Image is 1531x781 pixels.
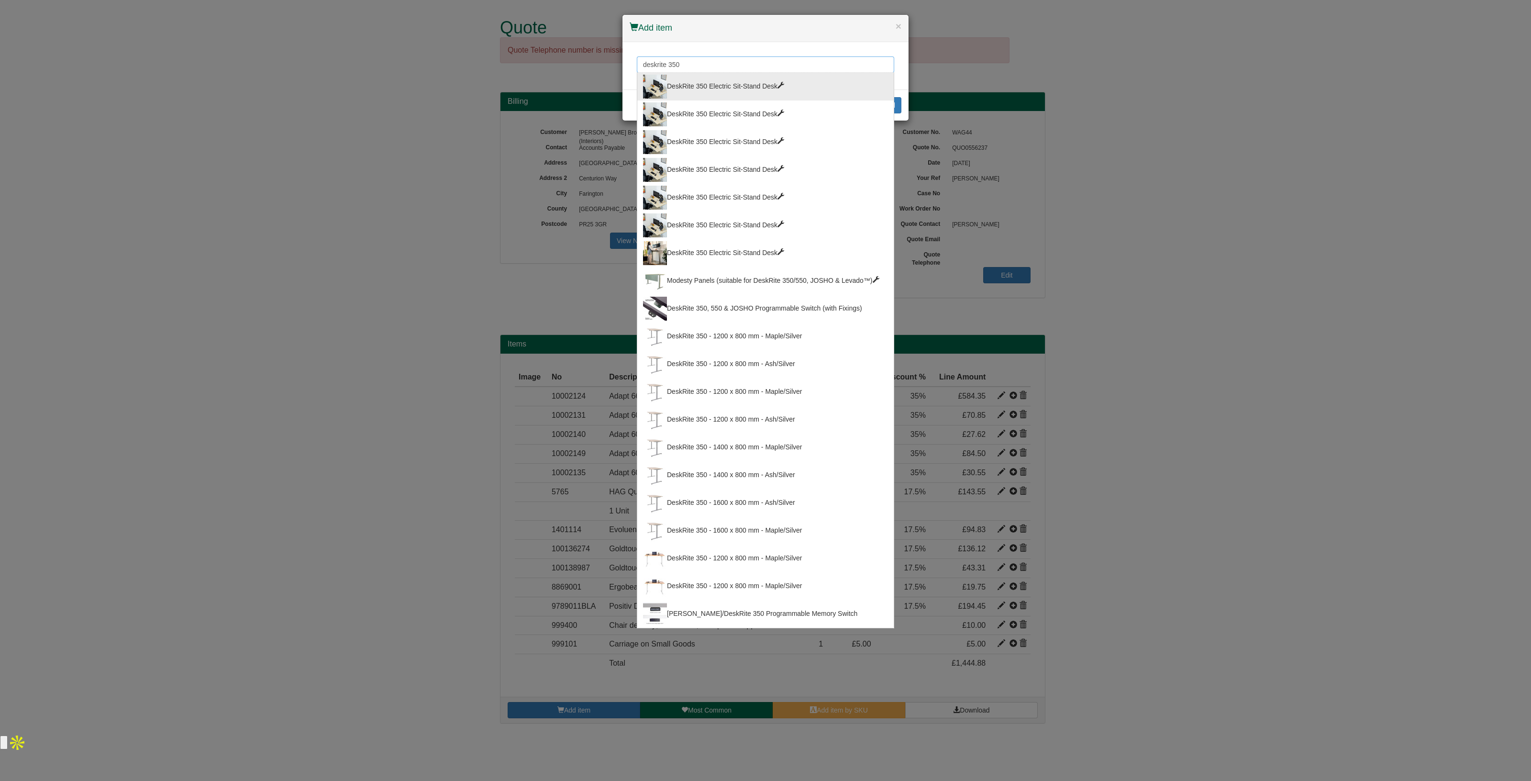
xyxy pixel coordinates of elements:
[630,22,901,34] h4: Add item
[643,435,888,459] div: DeskRite 350 - 1400 x 800 mm - Maple/Silver
[643,519,888,543] div: DeskRite 350 - 1600 x 800 mm - Maple/Silver
[643,158,888,182] div: DeskRite 350 Electric Sit-Stand Desk
[643,408,888,432] div: DeskRite 350 - 1200 x 800 mm - Ash/Silver
[643,75,667,99] img: deskrite-350_ash_lifestyle-2_1.jpg
[643,75,888,99] div: DeskRite 350 Electric Sit-Stand Desk
[643,241,667,265] img: josho-desk_white_lifestyle-10.jpg
[643,213,667,237] img: deskrite-350_ash_lifestyle-2_4.jpg
[643,602,667,626] img: josho-switches_1.jpg
[643,547,888,570] div: DeskRite 350 - 1200 x 800 mm - Maple/Silver
[643,547,667,570] img: deskrite-550-electric-sit-stand-desk-image-6-new-switch_1_2.jpg
[643,241,888,265] div: DeskRite 350 Electric Sit-Stand Desk
[643,463,667,487] img: deskrite350-maple-top-sliver-frame-image-3-with-standard-switch_4.jpg
[643,602,888,626] div: [PERSON_NAME]/DeskRite 350 Programmable Memory Switch
[643,435,667,459] img: deskrite350-maple-top-sliver-frame-image-3-with-standard-switch_4.jpg
[643,352,667,376] img: deskrite350-maple-top-sliver-frame-image-3-with-standard-switch_3.jpg
[643,269,888,293] div: Modesty Panels (suitable for DeskRite 350/550, JOSHO & Levado™)
[643,130,667,154] img: deskrite-350_ash_lifestyle-2_5.jpg
[643,102,667,126] img: deskrite-350_ash_lifestyle-2_1.jpg
[643,102,888,126] div: DeskRite 350 Electric Sit-Stand Desk
[643,574,667,598] img: deskrite-550-electric-sit-stand-desk-image-6-new-switch_1_2.jpg
[643,574,888,598] div: DeskRite 350 - 1200 x 800 mm - Maple/Silver
[643,297,888,321] div: DeskRite 350, 550 & JOSHO Programmable Switch (with Fixings)
[8,733,27,752] img: Apollo
[643,130,888,154] div: DeskRite 350 Electric Sit-Stand Desk
[643,186,667,210] img: deskrite-350_ash_lifestyle-2_4.jpg
[643,186,888,210] div: DeskRite 350 Electric Sit-Stand Desk
[643,380,667,404] img: deskrite350-maple-top-sliver-frame-image-3-with-standard-switch_3.jpg
[643,213,888,237] div: DeskRite 350 Electric Sit-Stand Desk
[643,408,667,432] img: deskrite350-maple-top-sliver-frame-image-3-with-standard-switch_3.jpg
[643,519,667,543] img: deskrite350-maple-top-sliver-frame-image-3-with-standard-switch_5.jpg
[643,158,667,182] img: deskrite-350_ash_lifestyle-2_3.jpg
[637,56,894,73] input: Search for a product
[643,324,888,348] div: DeskRite 350 - 1200 x 800 mm - Maple/Silver
[643,297,667,321] img: josho-switches_new_1.jpg
[643,463,888,487] div: DeskRite 350 - 1400 x 800 mm - Ash/Silver
[643,324,667,348] img: deskrite350-maple-top-sliver-frame-image-3-with-standard-switch_3.jpg
[643,491,667,515] img: deskrite350-maple-top-sliver-frame-image-3-with-standard-switch_5.jpg
[643,269,667,293] img: deskrite-modesty-panel_2.jpg
[643,491,888,515] div: DeskRite 350 - 1600 x 800 mm - Ash/Silver
[643,352,888,376] div: DeskRite 350 - 1200 x 800 mm - Ash/Silver
[643,380,888,404] div: DeskRite 350 - 1200 x 800 mm - Maple/Silver
[896,21,901,31] button: ×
